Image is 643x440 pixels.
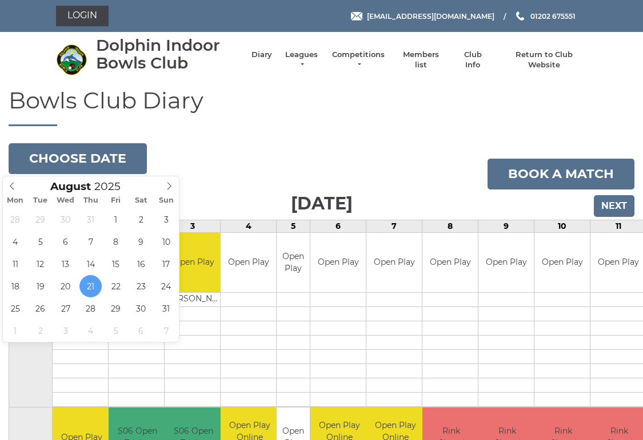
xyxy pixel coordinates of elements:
td: 7 [366,220,422,232]
td: Open Play [422,233,478,293]
span: August 23, 2025 [130,275,152,297]
span: Mon [3,197,28,204]
span: Sun [154,197,179,204]
input: Next [594,195,634,217]
span: September 4, 2025 [79,320,102,342]
td: Open Play [534,233,590,293]
button: Choose date [9,143,147,174]
span: August 6, 2025 [54,231,77,253]
span: August 8, 2025 [105,231,127,253]
span: August 4, 2025 [4,231,26,253]
td: 8 [422,220,478,232]
span: August 9, 2025 [130,231,152,253]
span: [EMAIL_ADDRESS][DOMAIN_NAME] [367,11,494,20]
span: August 7, 2025 [79,231,102,253]
span: August 25, 2025 [4,297,26,320]
span: September 3, 2025 [54,320,77,342]
span: August 31, 2025 [155,297,177,320]
span: August 24, 2025 [155,275,177,297]
span: Sat [129,197,154,204]
span: Fri [103,197,129,204]
span: July 28, 2025 [4,208,26,231]
span: August 30, 2025 [130,297,152,320]
span: August 11, 2025 [4,253,26,275]
span: Scroll to increment [50,181,91,192]
a: Book a match [488,159,634,189]
span: August 28, 2025 [79,297,102,320]
td: Open Play [165,233,222,293]
span: Thu [78,197,103,204]
span: August 22, 2025 [105,275,127,297]
a: Login [56,6,109,26]
td: Open Play [310,233,366,293]
span: August 17, 2025 [155,253,177,275]
span: September 1, 2025 [4,320,26,342]
span: August 15, 2025 [105,253,127,275]
span: August 26, 2025 [29,297,51,320]
span: August 2, 2025 [130,208,152,231]
span: August 29, 2025 [105,297,127,320]
td: Open Play [366,233,422,293]
span: August 1, 2025 [105,208,127,231]
span: September 6, 2025 [130,320,152,342]
span: Tue [28,197,53,204]
td: Open Play [221,233,276,293]
span: August 19, 2025 [29,275,51,297]
a: Phone us 01202 675551 [514,11,576,22]
span: August 14, 2025 [79,253,102,275]
span: July 31, 2025 [79,208,102,231]
span: August 21, 2025 [79,275,102,297]
span: September 7, 2025 [155,320,177,342]
span: August 12, 2025 [29,253,51,275]
a: Diary [251,50,272,60]
span: August 27, 2025 [54,297,77,320]
img: Phone us [516,11,524,21]
td: 6 [310,220,366,232]
span: 01202 675551 [530,11,576,20]
a: Return to Club Website [501,50,587,70]
img: Email [351,12,362,21]
span: September 5, 2025 [105,320,127,342]
div: Dolphin Indoor Bowls Club [96,37,240,72]
span: August 20, 2025 [54,275,77,297]
span: July 30, 2025 [54,208,77,231]
td: 3 [165,220,221,232]
span: August 3, 2025 [155,208,177,231]
td: Open Play [478,233,534,293]
span: July 29, 2025 [29,208,51,231]
a: Competitions [331,50,386,70]
span: August 13, 2025 [54,253,77,275]
a: Members list [397,50,445,70]
span: September 2, 2025 [29,320,51,342]
a: Club Info [456,50,489,70]
td: 5 [277,220,310,232]
td: 4 [221,220,277,232]
span: August 16, 2025 [130,253,152,275]
img: Dolphin Indoor Bowls Club [56,44,87,75]
td: 9 [478,220,534,232]
td: 10 [534,220,590,232]
span: Wed [53,197,78,204]
h1: Bowls Club Diary [9,88,634,126]
a: Email [EMAIL_ADDRESS][DOMAIN_NAME] [351,11,494,22]
span: August 10, 2025 [155,231,177,253]
input: Scroll to increment [91,180,135,193]
td: [PERSON_NAME] [165,293,222,307]
span: August 18, 2025 [4,275,26,297]
span: August 5, 2025 [29,231,51,253]
a: Leagues [283,50,319,70]
td: Open Play [277,233,310,293]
